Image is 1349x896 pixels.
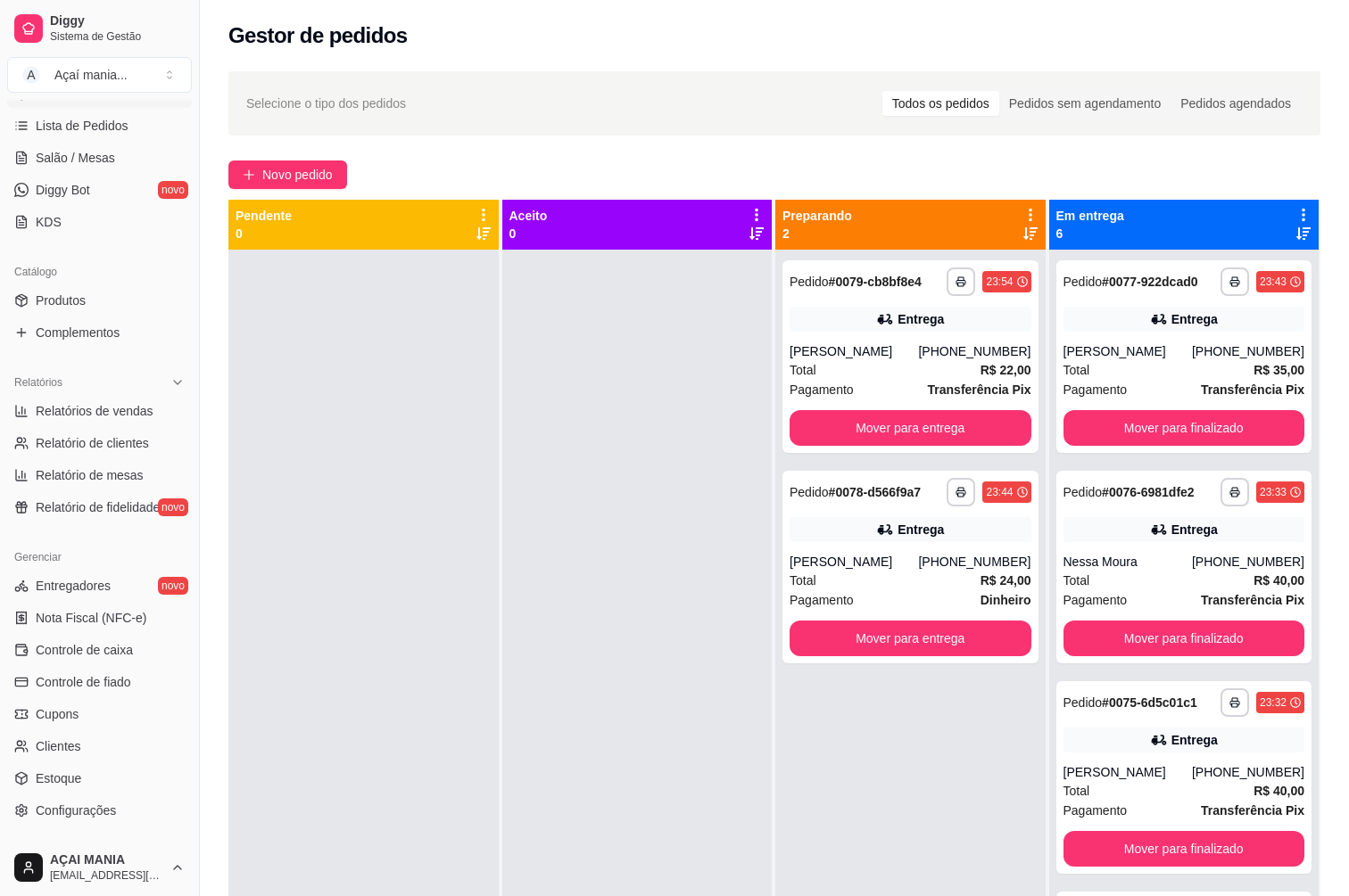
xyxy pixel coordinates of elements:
[1192,763,1304,781] div: [PHONE_NUMBER]
[36,213,62,231] span: KDS
[1063,695,1103,710] span: Pedido
[50,13,185,29] span: Diggy
[36,609,146,627] span: Nota Fiscal (NFC-e)
[14,375,62,390] span: Relatórios
[22,66,40,84] span: A
[1192,342,1304,360] div: [PHONE_NUMBER]
[1201,382,1304,397] strong: Transferência Pix
[36,149,115,167] span: Salão / Mesas
[782,225,852,242] p: 2
[981,573,1031,588] strong: R$ 24,00
[7,846,192,889] button: AÇAI MANIA[EMAIL_ADDRESS][DOMAIN_NAME]
[7,208,192,236] a: KDS
[790,571,816,590] span: Total
[7,429,192,457] a: Relatório de clientes
[1260,275,1287,289] div: 23:43
[1063,831,1305,867] button: Mover para finalizado
[36,434,149,452] span: Relatório de clientes
[7,318,192,347] a: Complementos
[509,207,548,225] p: Aceito
[1201,803,1304,818] strong: Transferência Pix
[829,485,922,499] strong: # 0078-d566f9a7
[36,181,90,199] span: Diggy Bot
[54,66,128,84] div: Açaí mania ...
[1063,342,1192,360] div: [PERSON_NAME]
[7,176,192,204] a: Diggy Botnovo
[36,673,131,691] span: Controle de fiado
[36,737,81,755] span: Clientes
[1171,521,1218,538] div: Entrega
[790,360,816,380] span: Total
[1192,553,1304,571] div: [PHONE_NUMBER]
[882,91,999,116] div: Todos os pedidos
[1063,380,1128,399] span: Pagamento
[1260,695,1287,710] div: 23:32
[236,225,292,242] p: 0
[1063,360,1090,380] span: Total
[36,577,111,595] span: Entregadores
[7,7,192,50] a: DiggySistema de Gestão
[7,732,192,760] a: Clientes
[36,117,128,135] span: Lista de Pedidos
[243,169,255,181] span: plus
[1254,784,1304,798] strong: R$ 40,00
[262,165,333,185] span: Novo pedido
[50,868,163,883] span: [EMAIL_ADDRESS][DOMAIN_NAME]
[898,310,944,328] div: Entrega
[36,466,144,484] span: Relatório de mesas
[1102,485,1195,499] strong: # 0076-6981dfe2
[928,382,1031,397] strong: Transferência Pix
[790,342,918,360] div: [PERSON_NAME]
[1063,621,1305,656] button: Mover para finalizado
[7,111,192,140] a: Lista de Pedidos
[790,485,829,499] span: Pedido
[1260,485,1287,499] div: 23:33
[1254,573,1304,588] strong: R$ 40,00
[7,700,192,728] a: Cupons
[36,641,133,659] span: Controle de caixa
[7,543,192,571] div: Gerenciar
[1063,781,1090,801] span: Total
[790,590,854,610] span: Pagamento
[790,275,829,289] span: Pedido
[36,402,153,420] span: Relatórios de vendas
[7,796,192,825] a: Configurações
[7,144,192,172] a: Salão / Mesas
[1063,763,1192,781] div: [PERSON_NAME]
[1171,731,1218,749] div: Entrega
[790,380,854,399] span: Pagamento
[1171,91,1301,116] div: Pedidos agendados
[7,764,192,793] a: Estoque
[1102,695,1197,710] strong: # 0075-6d5c01c1
[1201,593,1304,607] strong: Transferência Pix
[1063,410,1305,446] button: Mover para finalizado
[36,498,160,516] span: Relatório de fidelidade
[829,275,922,289] strong: # 0079-cb8bf8e4
[1063,590,1128,610] span: Pagamento
[981,363,1031,377] strong: R$ 22,00
[50,29,185,44] span: Sistema de Gestão
[7,397,192,425] a: Relatórios de vendas
[790,621,1031,656] button: Mover para entrega
[1254,363,1304,377] strong: R$ 35,00
[999,91,1171,116] div: Pedidos sem agendamento
[1102,275,1197,289] strong: # 0077-922dcad0
[236,207,292,225] p: Pendente
[790,410,1031,446] button: Mover para entrega
[1063,571,1090,590] span: Total
[782,207,852,225] p: Preparando
[36,292,86,309] span: Produtos
[36,801,116,819] span: Configurações
[7,604,192,632] a: Nota Fiscal (NFC-e)
[7,57,192,93] button: Select a team
[509,225,548,242] p: 0
[228,160,347,189] button: Novo pedido
[50,852,163,868] span: AÇAI MANIA
[7,461,192,489] a: Relatório de mesas
[7,286,192,315] a: Produtos
[898,521,944,538] div: Entrega
[7,493,192,522] a: Relatório de fidelidadenovo
[228,21,408,50] h2: Gestor de pedidos
[1063,553,1192,571] div: Nessa Moura
[986,275,1013,289] div: 23:54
